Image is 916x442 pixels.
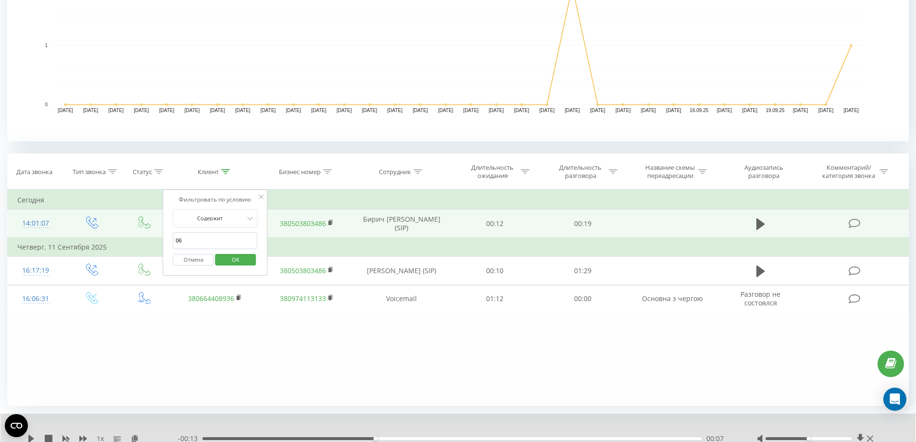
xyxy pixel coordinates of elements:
td: Voicemail [352,285,451,313]
text: [DATE] [514,108,529,113]
td: 00:12 [451,210,539,238]
text: [DATE] [843,108,859,113]
text: [DATE] [362,108,377,113]
a: 380503803486 [280,219,326,228]
text: 0 [45,102,48,107]
td: Бирич [PERSON_NAME] (SIP) [352,210,451,238]
td: 00:19 [539,210,627,238]
span: OK [222,252,249,267]
div: Длительность ожидания [467,164,518,180]
text: [DATE] [134,108,149,113]
div: Open Intercom Messenger [883,388,906,411]
text: [DATE] [489,108,504,113]
td: 01:12 [451,285,539,313]
text: [DATE] [793,108,808,113]
text: [DATE] [540,108,555,113]
text: [DATE] [185,108,200,113]
text: [DATE] [565,108,580,113]
text: [DATE] [159,108,175,113]
text: [DATE] [83,108,99,113]
div: Клиент [198,168,219,176]
div: Accessibility label [806,437,810,441]
div: Комментарий/категория звонка [821,164,877,180]
text: [DATE] [311,108,326,113]
text: [DATE] [413,108,428,113]
a: 380664408936 [188,294,234,303]
div: 14:01:07 [17,214,54,233]
text: [DATE] [615,108,631,113]
text: [DATE] [58,108,73,113]
td: 00:10 [451,257,539,285]
div: Фильтровать по условию [173,195,258,204]
text: [DATE] [438,108,453,113]
div: Бизнес номер [279,168,321,176]
div: Статус [133,168,152,176]
a: 380974113133 [280,294,326,303]
button: OK [215,254,256,266]
td: Четверг, 11 Сентября 2025 [8,238,909,257]
div: Accessibility label [374,437,377,441]
td: [PERSON_NAME] (SIP) [352,257,451,285]
text: [DATE] [286,108,301,113]
text: [DATE] [742,108,758,113]
input: Введите значение [173,232,258,249]
div: Название схемы переадресации [644,164,696,180]
text: [DATE] [464,108,479,113]
div: Аудиозапись разговора [732,164,795,180]
button: Open CMP widget [5,414,28,437]
td: Сегодня [8,190,909,210]
text: [DATE] [666,108,681,113]
div: 16:06:31 [17,290,54,308]
td: Основна з чергою [627,285,718,313]
text: 19.09.25 [766,108,785,113]
button: Отмена [173,254,214,266]
div: 16:17:19 [17,261,54,280]
a: 380503803486 [280,266,326,275]
text: 16.09.25 [690,108,708,113]
text: [DATE] [210,108,225,113]
span: Разговор не состоялся [740,290,780,307]
text: [DATE] [235,108,251,113]
text: [DATE] [717,108,732,113]
td: 00:00 [539,285,627,313]
text: [DATE] [109,108,124,113]
text: [DATE] [641,108,656,113]
div: Длительность разговора [555,164,606,180]
text: [DATE] [387,108,402,113]
text: [DATE] [818,108,834,113]
text: [DATE] [261,108,276,113]
text: [DATE] [590,108,605,113]
td: 01:29 [539,257,627,285]
text: [DATE] [337,108,352,113]
div: Дата звонка [16,168,52,176]
text: 1 [45,43,48,48]
div: Тип звонка [73,168,106,176]
div: Сотрудник [379,168,411,176]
